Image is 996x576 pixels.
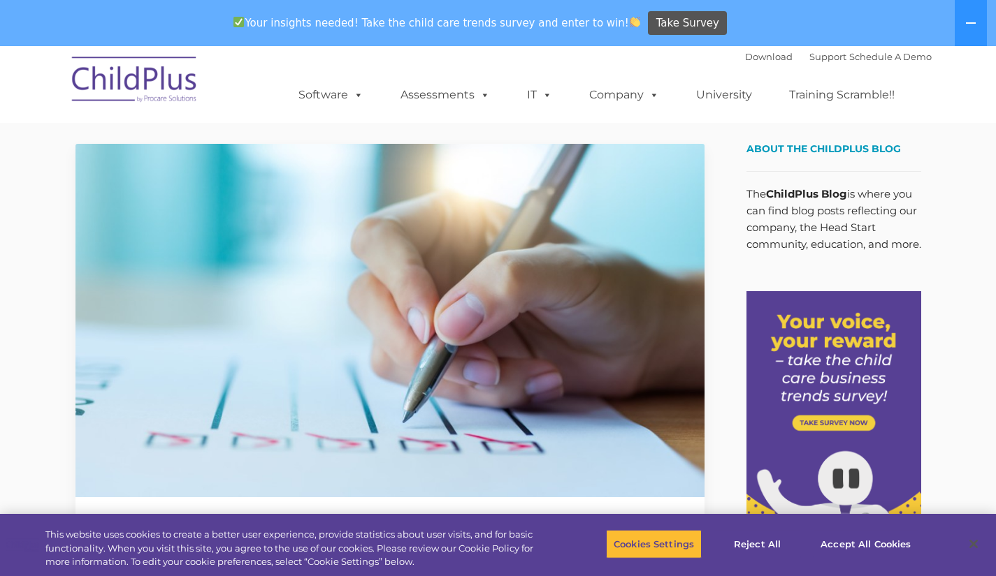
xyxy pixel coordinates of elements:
[766,187,847,200] strong: ChildPlus Blog
[746,142,901,155] span: About the ChildPlus Blog
[656,11,719,36] span: Take Survey
[606,529,702,559] button: Cookies Settings
[65,47,205,117] img: ChildPlus by Procare Solutions
[233,17,244,27] img: ✅
[682,81,766,109] a: University
[284,81,377,109] a: Software
[745,51,932,62] font: |
[387,81,504,109] a: Assessments
[809,51,846,62] a: Support
[45,528,548,569] div: This website uses cookies to create a better user experience, provide statistics about user visit...
[849,51,932,62] a: Schedule A Demo
[745,51,793,62] a: Download
[513,81,566,109] a: IT
[75,144,705,497] img: Efficiency Boost: ChildPlus Online's Enhanced Family Pre-Application Process - Streamlining Appli...
[648,11,727,36] a: Take Survey
[813,529,918,559] button: Accept All Cookies
[714,529,801,559] button: Reject All
[630,17,640,27] img: 👏
[228,9,647,36] span: Your insights needed! Take the child care trends survey and enter to win!
[958,529,989,559] button: Close
[746,186,921,253] p: The is where you can find blog posts reflecting our company, the Head Start community, education,...
[775,81,909,109] a: Training Scramble!!
[575,81,673,109] a: Company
